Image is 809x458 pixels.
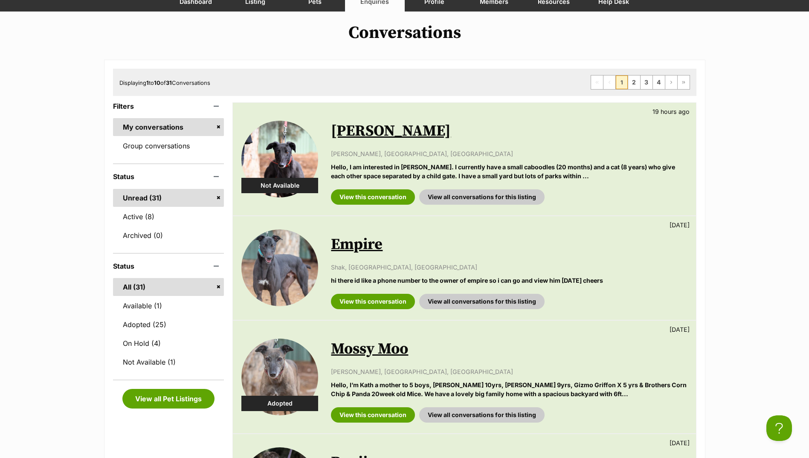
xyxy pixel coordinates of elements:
a: Empire [331,235,383,254]
a: Not Available (1) [113,353,224,371]
span: Previous page [603,75,615,89]
a: Page 3 [641,75,652,89]
span: Page 1 [616,75,628,89]
a: [PERSON_NAME] [331,122,451,141]
p: [PERSON_NAME], [GEOGRAPHIC_DATA], [GEOGRAPHIC_DATA] [331,149,687,158]
a: All (31) [113,278,224,296]
header: Status [113,173,224,180]
a: On Hold (4) [113,334,224,352]
a: Group conversations [113,137,224,155]
a: View this conversation [331,294,415,309]
span: Displaying to of Conversations [119,79,210,86]
a: Next page [665,75,677,89]
a: View all conversations for this listing [419,189,545,205]
img: Luna [241,121,318,197]
a: Available (1) [113,297,224,315]
strong: 10 [154,79,160,86]
a: Adopted (25) [113,316,224,333]
p: hi there id like a phone number to the owner of empire so i can go and view him [DATE] cheers [331,276,687,285]
a: Active (8) [113,208,224,226]
a: View this conversation [331,189,415,205]
a: Page 4 [653,75,665,89]
a: Page 2 [628,75,640,89]
p: [DATE] [670,438,690,447]
a: View this conversation [331,407,415,423]
div: Adopted [241,396,318,411]
strong: 31 [166,79,172,86]
a: Mossy Moo [331,339,408,359]
a: Last page [678,75,690,89]
p: Shak, [GEOGRAPHIC_DATA], [GEOGRAPHIC_DATA] [331,263,687,272]
span: First page [591,75,603,89]
a: View all conversations for this listing [419,407,545,423]
p: [PERSON_NAME], [GEOGRAPHIC_DATA], [GEOGRAPHIC_DATA] [331,367,687,376]
img: Mossy Moo [241,339,318,415]
nav: Pagination [591,75,690,90]
header: Status [113,262,224,270]
a: View all Pet Listings [122,389,215,409]
p: 19 hours ago [652,107,690,116]
header: Filters [113,102,224,110]
a: My conversations [113,118,224,136]
div: Not Available [241,178,318,193]
a: Unread (31) [113,189,224,207]
img: Empire [241,229,318,306]
iframe: Help Scout Beacon - Open [766,415,792,441]
p: [DATE] [670,325,690,334]
p: Hello, I am interested in [PERSON_NAME]. I currently have a small caboodles (20 months) and a cat... [331,162,687,181]
strong: 1 [146,79,149,86]
p: Hello, I’m Kath a mother to 5 boys, [PERSON_NAME] 10yrs, [PERSON_NAME] 9yrs, Gizmo Griffon X 5 yr... [331,380,687,399]
a: View all conversations for this listing [419,294,545,309]
a: Archived (0) [113,226,224,244]
p: [DATE] [670,220,690,229]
